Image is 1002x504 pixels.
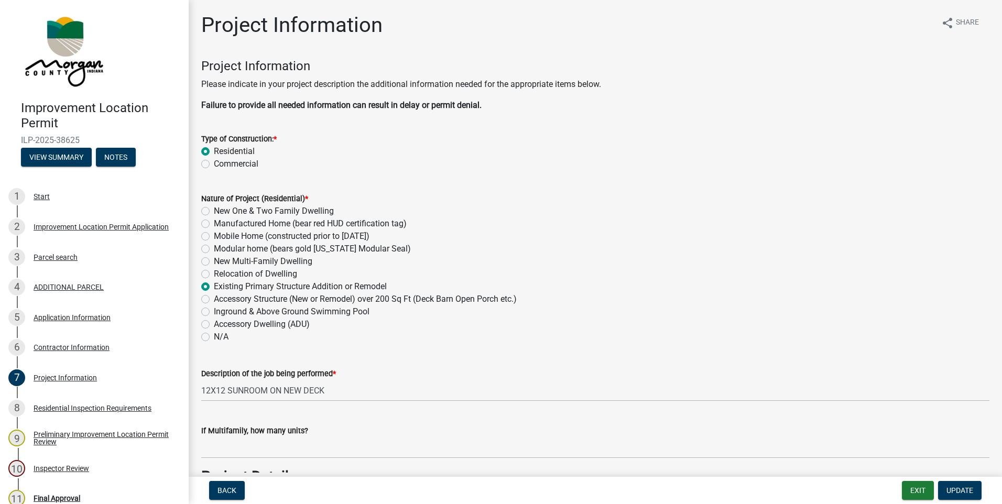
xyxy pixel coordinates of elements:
[214,230,369,243] label: Mobile Home (constructed prior to [DATE])
[8,460,25,477] div: 10
[214,243,411,255] label: Modular home (bears gold [US_STATE] Modular Seal)
[214,145,255,158] label: Residential
[902,481,934,500] button: Exit
[34,374,97,381] div: Project Information
[214,280,387,293] label: Existing Primary Structure Addition or Remodel
[8,339,25,356] div: 6
[214,293,517,305] label: Accessory Structure (New or Remodel) over 200 Sq Ft (Deck Barn Open Porch etc.)
[21,148,92,167] button: View Summary
[214,268,297,280] label: Relocation of Dwelling
[8,188,25,205] div: 1
[214,305,369,318] label: Inground & Above Ground Swimming Pool
[34,495,80,502] div: Final Approval
[21,101,180,131] h4: Improvement Location Permit
[8,249,25,266] div: 3
[34,193,50,200] div: Start
[201,195,308,203] label: Nature of Project (Residential)
[34,404,151,412] div: Residential Inspection Requirements
[214,158,258,170] label: Commercial
[933,13,987,33] button: shareShare
[34,223,169,231] div: Improvement Location Permit Application
[217,486,236,495] span: Back
[214,217,407,230] label: Manufactured Home (bear red HUD certification tag)
[946,486,973,495] span: Update
[201,78,989,91] p: Please indicate in your project description the additional information needed for the appropriate...
[214,255,312,268] label: New Multi-Family Dwelling
[8,400,25,417] div: 8
[956,17,979,29] span: Share
[201,428,308,435] label: If Multifamily, how many units?
[96,154,136,162] wm-modal-confirm: Notes
[201,136,277,143] label: Type of Construction:
[8,218,25,235] div: 2
[201,100,482,110] strong: Failure to provide all needed information can result in delay or permit denial.
[96,148,136,167] button: Notes
[34,283,104,291] div: ADDITIONAL PARCEL
[209,481,245,500] button: Back
[201,468,296,485] strong: Project Details
[21,154,92,162] wm-modal-confirm: Summary
[201,59,989,74] h4: Project Information
[8,369,25,386] div: 7
[214,318,310,331] label: Accessory Dwelling (ADU)
[21,11,105,90] img: Morgan County, Indiana
[941,17,954,29] i: share
[34,431,172,445] div: Preliminary Improvement Location Permit Review
[201,370,336,378] label: Description of the job being performed
[34,465,89,472] div: Inspector Review
[8,430,25,446] div: 9
[34,344,110,351] div: Contractor Information
[938,481,982,500] button: Update
[34,314,111,321] div: Application Information
[8,309,25,326] div: 5
[214,205,334,217] label: New One & Two Family Dwelling
[8,279,25,295] div: 4
[214,331,228,343] label: N/A
[201,13,383,38] h1: Project Information
[34,254,78,261] div: Parcel search
[21,135,168,145] span: ILP-2025-38625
